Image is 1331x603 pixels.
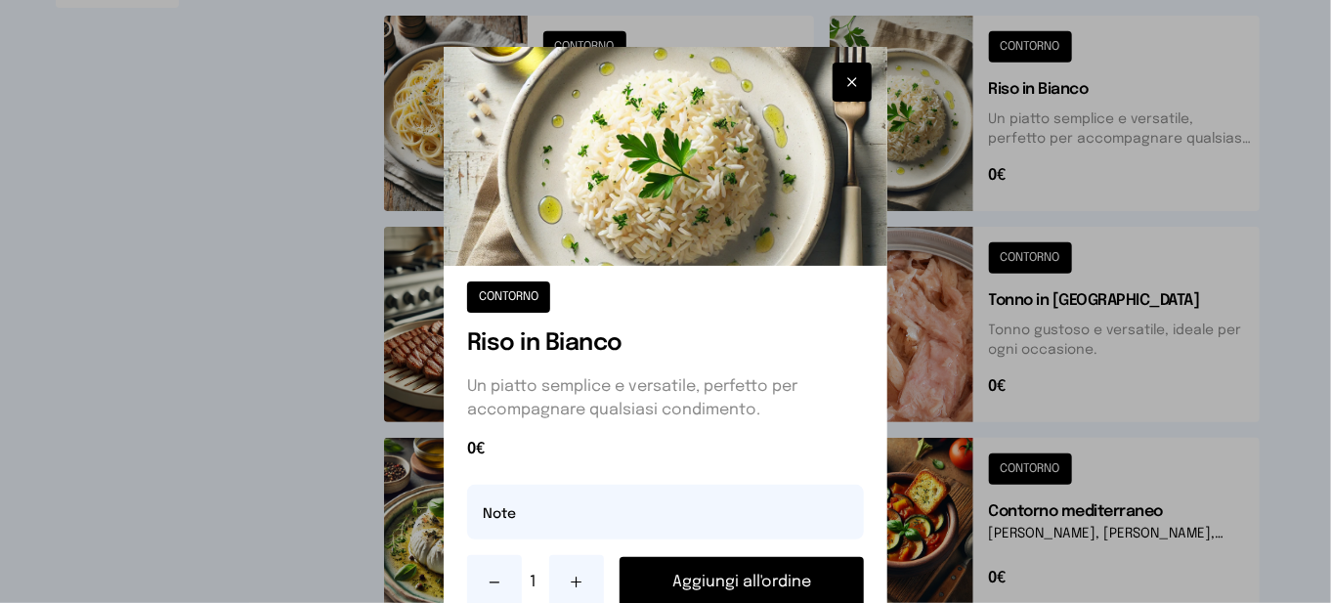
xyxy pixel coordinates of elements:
h1: Riso in Bianco [467,328,864,360]
button: CONTORNO [467,281,550,313]
img: Riso in Bianco [444,47,887,266]
span: 1 [530,571,541,594]
p: Un piatto semplice e versatile, perfetto per accompagnare qualsiasi condimento. [467,375,864,422]
span: 0€ [467,438,864,461]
